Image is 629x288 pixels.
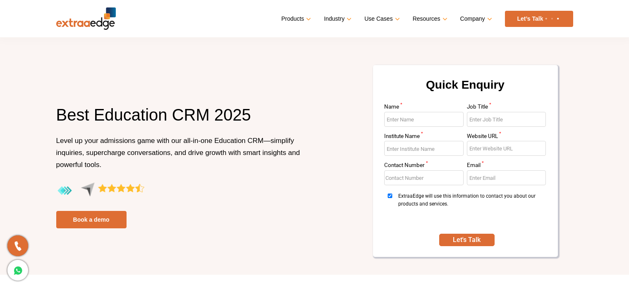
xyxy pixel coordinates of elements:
[467,141,546,156] input: Enter Website URL
[467,162,546,170] label: Email
[324,13,350,25] a: Industry
[56,211,127,228] a: Book a demo
[383,75,548,104] h2: Quick Enquiry
[467,104,546,112] label: Job Title
[281,13,309,25] a: Products
[384,170,464,185] input: Enter Contact Number
[505,11,573,27] a: Let’s Talk
[56,182,144,199] img: aggregate-rating-by-users
[467,133,546,141] label: Website URL
[384,162,464,170] label: Contact Number
[460,13,490,25] a: Company
[413,13,446,25] a: Resources
[56,104,309,135] h1: Best Education CRM 2025
[398,192,543,223] span: ExtraaEdge will use this information to contact you about our products and services.
[384,133,464,141] label: Institute Name
[384,141,464,156] input: Enter Institute Name
[364,13,398,25] a: Use Cases
[384,104,464,112] label: Name
[384,112,464,127] input: Enter Name
[56,137,300,169] span: Level up your admissions game with our all-in-one Education CRM—simplify inquiries, supercharge c...
[384,194,396,198] input: ExtraaEdge will use this information to contact you about our products and services.
[439,234,495,246] button: SUBMIT
[467,112,546,127] input: Enter Job Title
[467,170,546,185] input: Enter Email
